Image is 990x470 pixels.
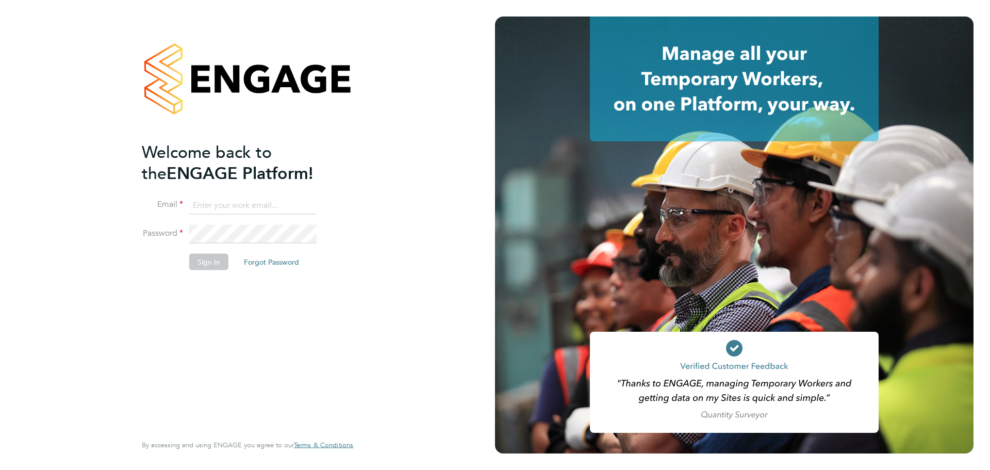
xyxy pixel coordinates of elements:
button: Sign In [189,254,228,270]
label: Password [142,228,183,239]
a: Terms & Conditions [294,441,353,449]
span: Welcome back to the [142,142,272,183]
label: Email [142,199,183,210]
span: By accessing and using ENGAGE you agree to our [142,441,353,449]
button: Forgot Password [236,254,307,270]
h2: ENGAGE Platform! [142,141,343,184]
input: Enter your work email... [189,196,317,215]
span: Terms & Conditions [294,441,353,449]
